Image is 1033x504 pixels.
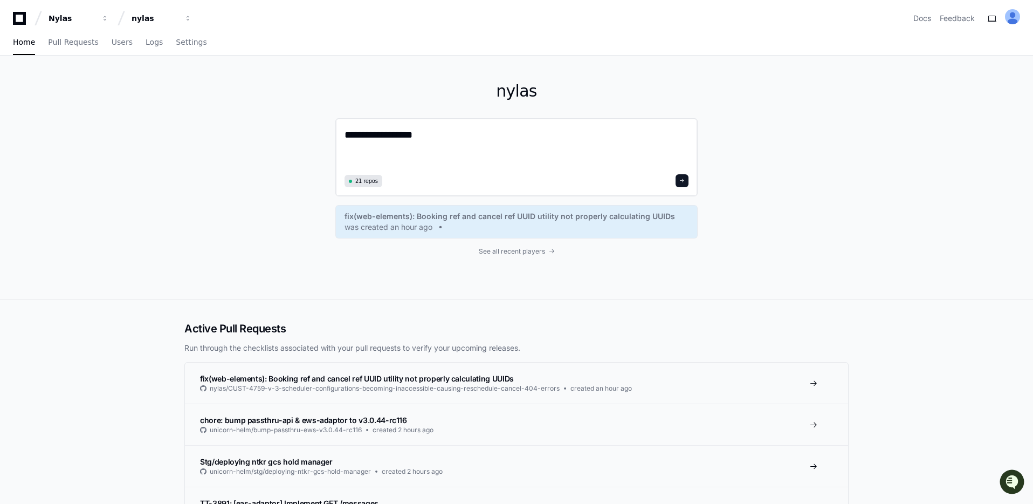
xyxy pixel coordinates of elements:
[13,30,35,55] a: Home
[11,80,30,100] img: 1756235613930-3d25f9e4-fa56-45dd-b3ad-e072dfbd1548
[185,404,848,445] a: chore: bump passthru-api & ews-adaptor to v3.0.44-rc116unicorn-helm/bump-passthru-ews-v3.0.44-rc1...
[210,426,362,434] span: unicorn-helm/bump-passthru-ews-v3.0.44-rc116
[913,13,931,24] a: Docs
[127,9,196,28] button: nylas
[479,247,545,256] span: See all recent players
[112,30,133,55] a: Users
[210,467,371,476] span: unicorn-helm/stg/deploying-ntkr-gcs-hold-manager
[570,384,632,393] span: created an hour ago
[132,13,178,24] div: nylas
[345,222,432,233] span: was created an hour ago
[13,39,35,45] span: Home
[112,39,133,45] span: Users
[37,91,136,100] div: We're available if you need us!
[107,113,130,121] span: Pylon
[345,211,675,222] span: fix(web-elements): Booking ref and cancel ref UUID utility not properly calculating UUIDs
[345,211,688,233] a: fix(web-elements): Booking ref and cancel ref UUID utility not properly calculating UUIDswas crea...
[373,426,433,434] span: created 2 hours ago
[48,30,98,55] a: Pull Requests
[335,81,698,101] h1: nylas
[355,177,378,185] span: 21 repos
[176,39,206,45] span: Settings
[210,384,560,393] span: nylas/CUST-4759-v-3-scheduler-configurations-becoming-inaccessible-causing-reschedule-cancel-404-...
[200,457,333,466] span: Stg/deploying ntkr gcs hold manager
[184,321,849,336] h2: Active Pull Requests
[146,39,163,45] span: Logs
[176,30,206,55] a: Settings
[37,80,177,91] div: Start new chat
[185,363,848,404] a: fix(web-elements): Booking ref and cancel ref UUID utility not properly calculating UUIDsnylas/CU...
[184,343,849,353] p: Run through the checklists associated with your pull requests to verify your upcoming releases.
[48,39,98,45] span: Pull Requests
[200,416,407,425] span: chore: bump passthru-api & ews-adaptor to v3.0.44-rc116
[44,9,113,28] button: Nylas
[76,113,130,121] a: Powered byPylon
[1005,9,1020,24] img: ALV-UjVK8RpqmtaEmWt-w7smkXy4mXJeaO6BQfayqtOlFgo-JMPJ-9dwpjtPo0tPuJt-_htNhcUawv8hC7JLdgPRlxVfNlCaj...
[11,11,32,32] img: PlayerZero
[200,374,514,383] span: fix(web-elements): Booking ref and cancel ref UUID utility not properly calculating UUIDs
[49,13,95,24] div: Nylas
[335,247,698,256] a: See all recent players
[185,445,848,487] a: Stg/deploying ntkr gcs hold managerunicorn-helm/stg/deploying-ntkr-gcs-hold-managercreated 2 hour...
[183,84,196,97] button: Start new chat
[11,43,196,60] div: Welcome
[940,13,975,24] button: Feedback
[382,467,443,476] span: created 2 hours ago
[146,30,163,55] a: Logs
[998,468,1028,498] iframe: Open customer support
